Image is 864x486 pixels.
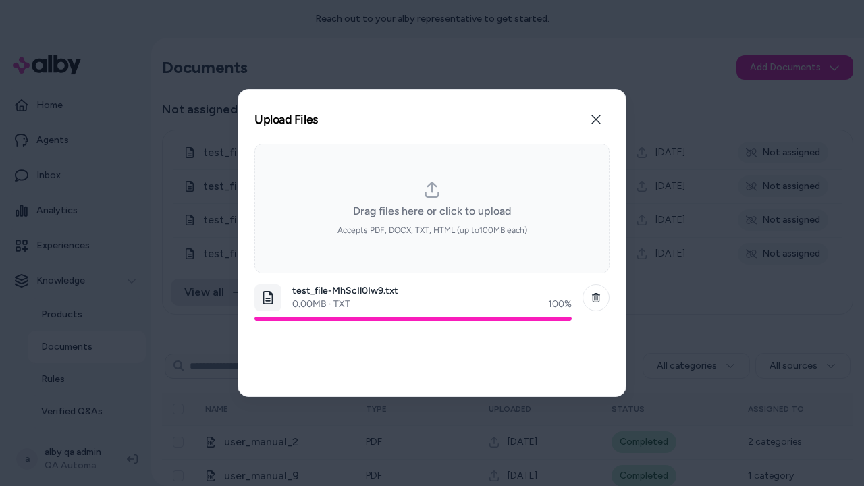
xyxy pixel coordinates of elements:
[337,225,527,236] span: Accepts PDF, DOCX, TXT, HTML (up to 100 MB each)
[254,279,610,380] ol: dropzone-file-list
[353,203,511,219] span: Drag files here or click to upload
[254,279,610,326] li: dropzone-file-list-item
[292,298,350,311] p: 0.00 MB · TXT
[292,284,572,298] p: test_file-MhScIl0Iw9.txt
[254,144,610,273] div: dropzone
[254,113,318,126] h2: Upload Files
[548,298,572,311] div: 100 %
